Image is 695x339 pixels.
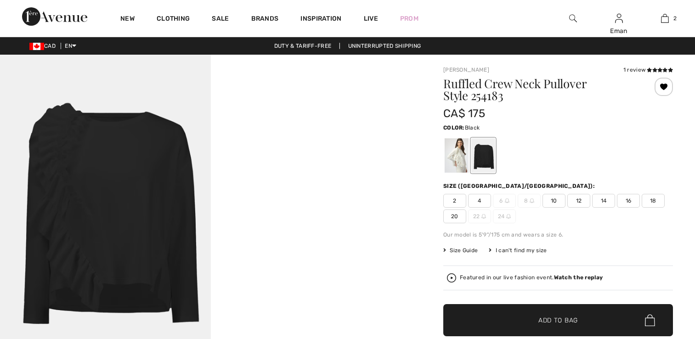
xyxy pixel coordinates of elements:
[505,198,509,203] img: ring-m.svg
[29,43,44,50] img: Canadian Dollar
[596,26,641,36] div: Eman
[443,231,673,239] div: Our model is 5'9"/175 cm and wears a size 6.
[443,246,478,254] span: Size Guide
[29,43,59,49] span: CAD
[460,275,603,281] div: Featured in our live fashion event.
[615,13,623,24] img: My Info
[443,209,466,223] span: 20
[506,214,511,219] img: ring-m.svg
[489,246,547,254] div: I can't find my size
[211,55,422,160] video: Your browser does not support the video tag.
[443,124,465,131] span: Color:
[530,198,534,203] img: ring-m.svg
[569,13,577,24] img: search the website
[481,214,486,219] img: ring-m.svg
[443,182,597,190] div: Size ([GEOGRAPHIC_DATA]/[GEOGRAPHIC_DATA]):
[538,316,578,325] span: Add to Bag
[465,124,480,131] span: Black
[65,43,76,49] span: EN
[623,66,673,74] div: 1 review
[212,15,229,24] a: Sale
[637,270,686,293] iframe: Opens a widget where you can chat to one of our agents
[400,14,418,23] a: Prom
[443,194,466,208] span: 2
[22,7,87,26] img: 1ère Avenue
[493,209,516,223] span: 24
[364,14,378,23] a: Live
[251,15,279,24] a: Brands
[468,209,491,223] span: 22
[443,67,489,73] a: [PERSON_NAME]
[445,138,469,173] div: Off White
[300,15,341,24] span: Inspiration
[443,304,673,336] button: Add to Bag
[617,194,640,208] span: 16
[554,274,603,281] strong: Watch the replay
[615,14,623,23] a: Sign In
[120,15,135,24] a: New
[661,13,669,24] img: My Bag
[471,138,495,173] div: Black
[157,15,190,24] a: Clothing
[493,194,516,208] span: 6
[642,13,687,24] a: 2
[642,194,665,208] span: 18
[645,314,655,326] img: Bag.svg
[673,14,677,23] span: 2
[447,273,456,282] img: Watch the replay
[518,194,541,208] span: 8
[542,194,565,208] span: 10
[443,78,635,102] h1: Ruffled Crew Neck Pullover Style 254183
[443,107,485,120] span: CA$ 175
[592,194,615,208] span: 14
[468,194,491,208] span: 4
[567,194,590,208] span: 12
